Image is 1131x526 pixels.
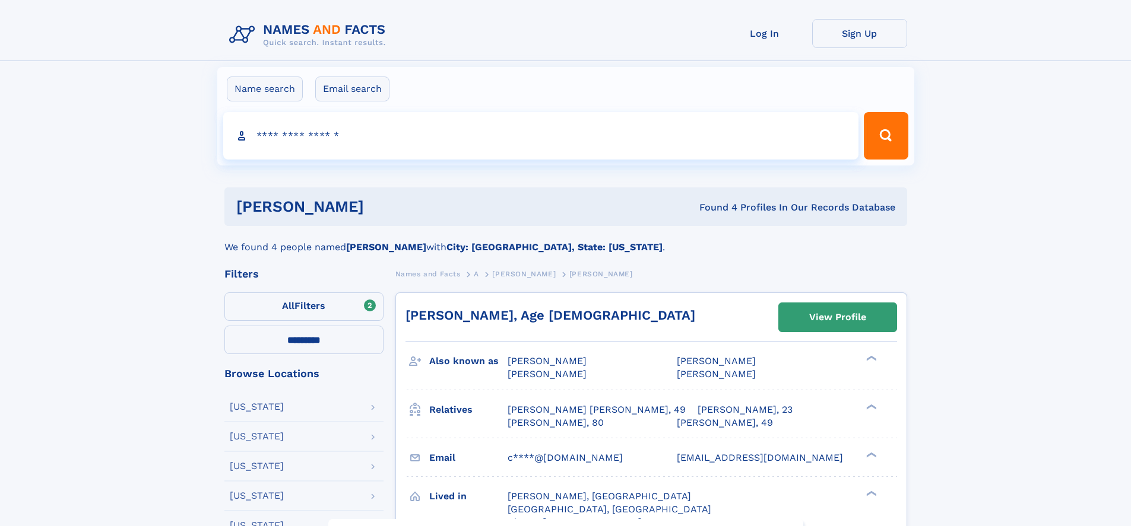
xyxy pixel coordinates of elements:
span: [PERSON_NAME] [569,270,633,278]
div: [US_STATE] [230,432,284,441]
img: Logo Names and Facts [224,19,395,51]
div: [US_STATE] [230,491,284,501]
button: Search Button [864,112,908,160]
span: [PERSON_NAME] [508,355,587,366]
div: ❯ [863,489,877,497]
span: [PERSON_NAME] [677,368,756,380]
b: [PERSON_NAME] [346,241,426,253]
h3: Also known as [429,351,508,371]
input: search input [223,112,859,160]
div: View Profile [809,304,866,331]
div: Filters [224,269,384,279]
div: We found 4 people named with . [224,226,907,254]
span: [PERSON_NAME], [GEOGRAPHIC_DATA] [508,490,691,502]
span: [PERSON_NAME] [508,368,587,380]
h1: [PERSON_NAME] [236,199,532,214]
a: [PERSON_NAME] [492,266,556,281]
b: City: [GEOGRAPHIC_DATA], State: [US_STATE] [446,241,663,253]
span: [PERSON_NAME] [492,270,556,278]
h3: Email [429,448,508,468]
label: Email search [315,76,389,101]
div: ❯ [863,403,877,410]
span: [GEOGRAPHIC_DATA], [GEOGRAPHIC_DATA] [508,503,711,515]
label: Filters [224,292,384,321]
h3: Lived in [429,486,508,506]
a: Log In [717,19,812,48]
a: Sign Up [812,19,907,48]
div: Found 4 Profiles In Our Records Database [531,201,895,214]
a: [PERSON_NAME], 80 [508,416,604,429]
a: [PERSON_NAME] [PERSON_NAME], 49 [508,403,686,416]
span: [PERSON_NAME] [677,355,756,366]
a: [PERSON_NAME], 49 [677,416,773,429]
a: Names and Facts [395,266,461,281]
div: Browse Locations [224,368,384,379]
a: [PERSON_NAME], 23 [698,403,793,416]
a: [PERSON_NAME], Age [DEMOGRAPHIC_DATA] [405,308,695,323]
h3: Relatives [429,400,508,420]
span: All [282,300,294,311]
span: [EMAIL_ADDRESS][DOMAIN_NAME] [677,452,843,463]
div: ❯ [863,451,877,458]
span: A [474,270,479,278]
label: Name search [227,76,303,101]
div: [US_STATE] [230,402,284,412]
div: ❯ [863,355,877,362]
a: A [474,266,479,281]
div: [US_STATE] [230,461,284,471]
a: View Profile [779,303,896,331]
